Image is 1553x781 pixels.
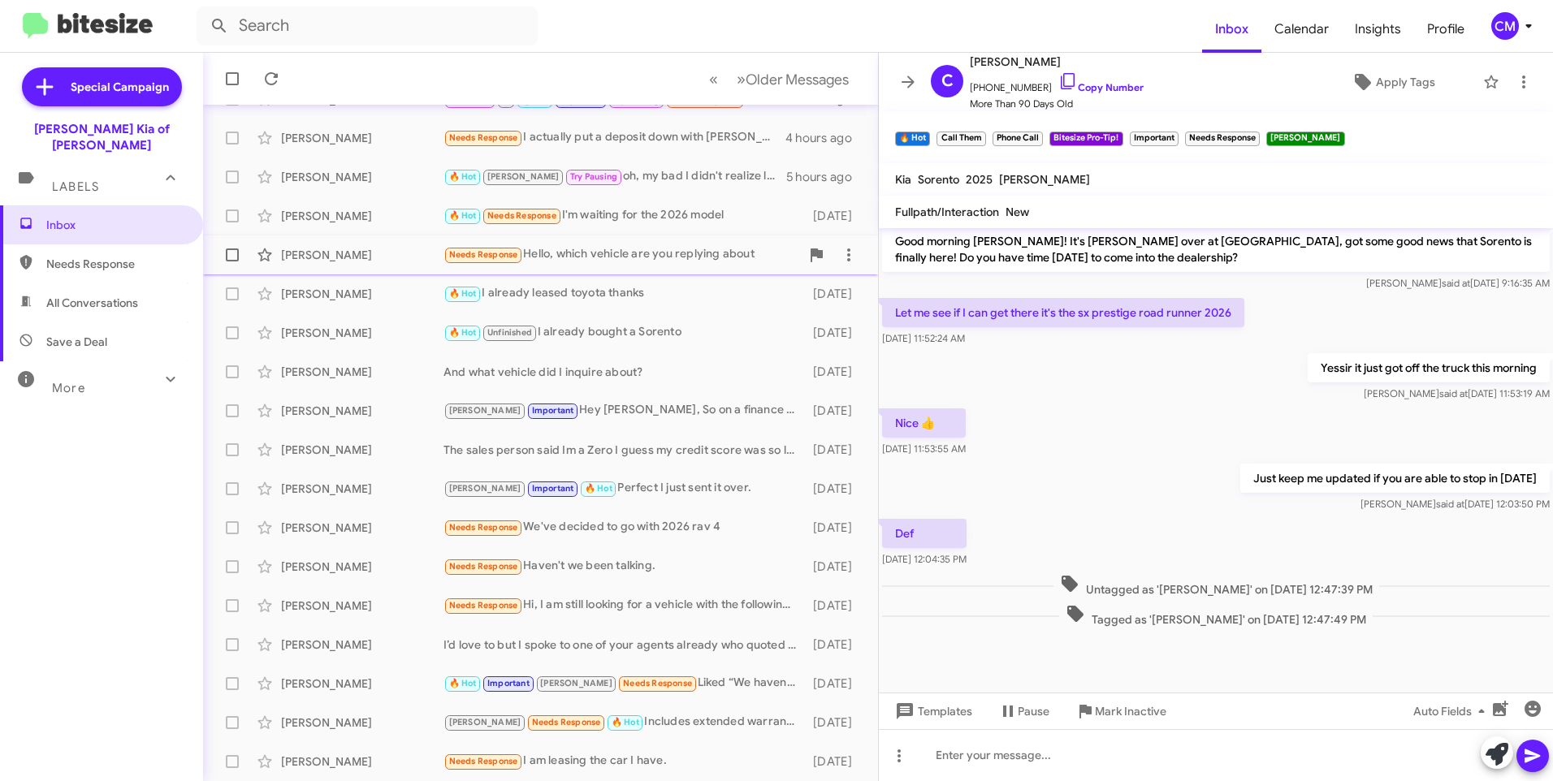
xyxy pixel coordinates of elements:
button: Auto Fields [1400,697,1504,726]
span: Fullpath/Interaction [895,205,999,219]
button: Mark Inactive [1062,697,1179,726]
span: [PERSON_NAME] [540,678,612,688]
a: Inbox [1202,6,1261,53]
div: [PERSON_NAME] [281,714,443,731]
span: said at [1436,498,1464,510]
div: [PERSON_NAME] [281,636,443,653]
span: Tagged as '[PERSON_NAME]' on [DATE] 12:47:49 PM [1059,604,1373,628]
div: I already leased toyota thanks [443,284,806,303]
div: [DATE] [806,559,865,575]
span: 🔥 Hot [449,327,477,338]
button: Templates [879,697,985,726]
a: Copy Number [1058,81,1144,93]
div: [PERSON_NAME] [281,598,443,614]
a: Insights [1342,6,1414,53]
span: Labels [52,179,99,194]
span: Important [487,678,530,688]
div: [PERSON_NAME] [281,403,443,419]
div: Liked “We haven't put it on our lot yet; it's supposed to be priced in the mid-30s.” [443,674,806,693]
span: All Conversations [46,295,138,311]
span: [DATE] 11:53:55 AM [882,442,966,455]
span: Pause [1018,697,1049,726]
div: [PERSON_NAME] [281,753,443,770]
span: 🔥 Hot [449,678,477,688]
span: Unfinished [487,327,532,338]
div: [PERSON_NAME] [281,364,443,380]
div: [PERSON_NAME] [281,130,443,146]
div: [PERSON_NAME] [281,247,443,263]
span: 🔥 Hot [449,171,477,182]
p: Just keep me updated if you are able to stop in [DATE] [1240,464,1550,493]
span: Needs Response [623,678,692,688]
p: Good morning [PERSON_NAME]! It's [PERSON_NAME] over at [GEOGRAPHIC_DATA], got some good news that... [882,227,1550,272]
span: said at [1442,277,1470,289]
div: Hi, I am still looking for a vehicle with the following config: Kia [DATE] SX-Prestige Hybrid Ext... [443,596,806,615]
span: » [737,69,746,89]
div: oh, my bad I didn't realize lol, but I'll go look to see if we got them in [443,167,786,186]
div: [DATE] [806,403,865,419]
div: Includes extended warranty [443,713,806,731]
div: The sales person said Im a Zero I guess my credit score was so low I couldnt leave the lot with a... [443,442,806,458]
span: 🔥 Hot [612,717,639,727]
span: New [1006,205,1029,219]
span: [PERSON_NAME] [449,405,521,416]
span: Older Messages [746,71,849,88]
span: 2025 [966,172,993,187]
div: CM [1491,12,1519,40]
span: [PERSON_NAME] [DATE] 12:03:50 PM [1360,498,1550,510]
a: Profile [1414,6,1477,53]
div: [DATE] [806,364,865,380]
span: 🔥 Hot [449,210,477,221]
span: More [52,381,85,395]
div: [PERSON_NAME] [281,208,443,224]
p: Nice 👍 [882,408,966,438]
small: [PERSON_NAME] [1266,132,1344,146]
div: [PERSON_NAME] [281,481,443,497]
div: [PERSON_NAME] [281,169,443,185]
div: Haven't we been talking. [443,557,806,576]
span: [PERSON_NAME] [449,717,521,727]
div: I'm waiting for the 2026 model [443,206,806,225]
span: [PERSON_NAME] [449,483,521,494]
p: Yessir it just got off the truck this morning [1308,353,1550,382]
div: [PERSON_NAME] [281,675,443,692]
div: [PERSON_NAME] [281,559,443,575]
div: I actually put a deposit down with [PERSON_NAME] [DATE] for a sorento [443,128,785,147]
p: Def [882,519,967,548]
div: Perfect I just sent it over. [443,479,806,498]
span: Special Campaign [71,79,169,95]
span: « [709,69,718,89]
nav: Page navigation example [700,63,859,96]
span: Templates [892,697,972,726]
span: Needs Response [449,756,518,766]
span: Save a Deal [46,334,107,350]
div: [DATE] [806,520,865,536]
div: [PERSON_NAME] [281,325,443,341]
span: Untagged as '[PERSON_NAME]' on [DATE] 12:47:39 PM [1053,574,1379,598]
div: [PERSON_NAME] [281,286,443,302]
div: [DATE] [806,753,865,770]
div: [DATE] [806,286,865,302]
div: Hello, which vehicle are you replying about [443,245,800,264]
div: We've decided to go with 2026 rav 4 [443,518,806,537]
div: [PERSON_NAME] [281,442,443,458]
span: Needs Response [449,249,518,260]
a: Special Campaign [22,67,182,106]
span: Kia [895,172,911,187]
div: 5 hours ago [786,169,865,185]
small: Phone Call [993,132,1043,146]
span: Auto Fields [1413,697,1491,726]
span: Apply Tags [1376,67,1435,97]
input: Search [197,6,538,45]
span: Needs Response [46,256,184,272]
span: Important [532,483,574,494]
span: Needs Response [449,561,518,572]
span: Mark Inactive [1095,697,1166,726]
span: [PERSON_NAME] [487,171,560,182]
span: Sorento [918,172,959,187]
button: Pause [985,697,1062,726]
span: Needs Response [449,132,518,143]
small: Needs Response [1185,132,1260,146]
div: I’d love to but I spoke to one of your agents already who quoted me $650 with nothing out of pock... [443,636,806,653]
